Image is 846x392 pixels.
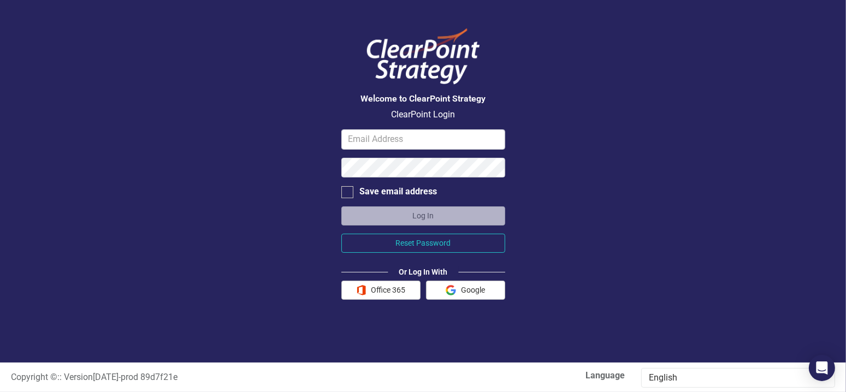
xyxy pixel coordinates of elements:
button: Office 365 [341,281,421,300]
div: Or Log In With [388,266,458,277]
img: Google [446,285,456,295]
button: Log In [341,206,505,225]
span: Copyright © [11,372,57,382]
div: English [649,372,815,384]
p: ClearPoint Login [341,109,505,121]
button: Reset Password [341,234,505,253]
div: :: Version [DATE] - prod 89d7f21e [3,371,423,384]
input: Email Address [341,129,505,150]
button: Google [426,281,505,300]
img: ClearPoint Logo [358,22,489,91]
div: Save email address [360,186,437,198]
div: Open Intercom Messenger [809,355,835,381]
label: Language [431,370,625,382]
img: Office 365 [356,285,366,295]
h3: Welcome to ClearPoint Strategy [341,94,505,104]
